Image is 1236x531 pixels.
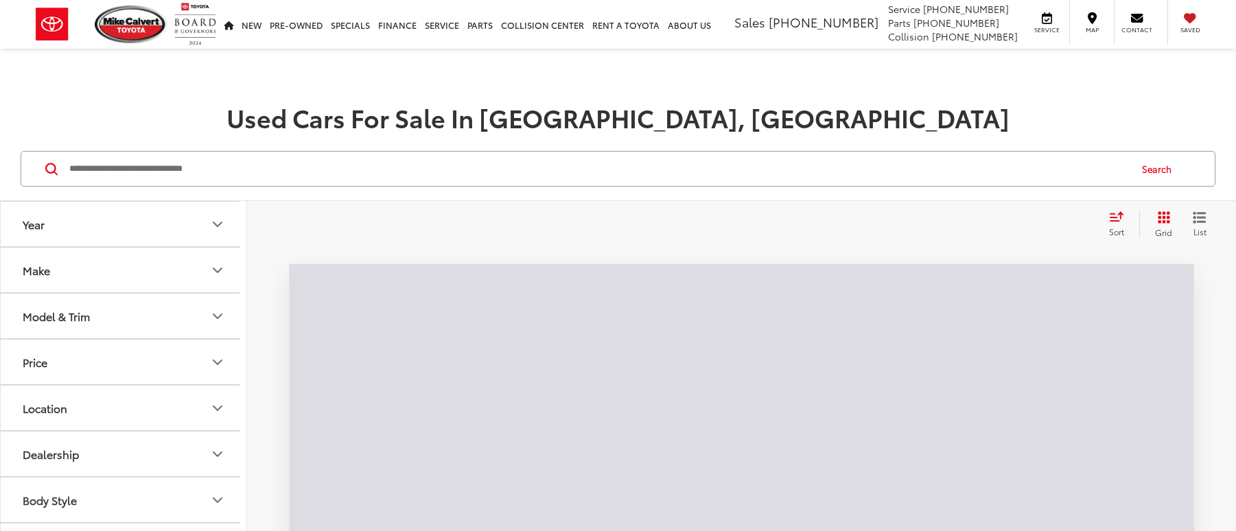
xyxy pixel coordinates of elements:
span: Collision [888,29,929,43]
button: Search [1129,152,1191,186]
span: Sales [734,13,765,31]
div: Location [23,401,67,414]
span: Contact [1121,25,1152,34]
button: YearYear [1,202,248,246]
div: Price [23,355,47,368]
span: Sort [1109,226,1124,237]
span: Grid [1155,226,1172,238]
button: DealershipDealership [1,432,248,476]
span: [PHONE_NUMBER] [923,2,1009,16]
button: List View [1182,211,1217,238]
span: Service [1031,25,1062,34]
button: LocationLocation [1,386,248,430]
button: Model & TrimModel & Trim [1,294,248,338]
div: Dealership [209,446,226,462]
span: Parts [888,16,911,29]
img: Mike Calvert Toyota [95,5,167,43]
div: Make [23,263,50,276]
div: Year [23,217,45,231]
div: Body Style [23,493,77,506]
button: PricePrice [1,340,248,384]
span: List [1193,226,1206,237]
div: Dealership [23,447,79,460]
button: Select sort value [1102,211,1139,238]
div: Make [209,262,226,279]
button: Body StyleBody Style [1,477,248,522]
div: Location [209,400,226,416]
div: Body Style [209,492,226,508]
div: Model & Trim [23,309,90,322]
div: Price [209,354,226,370]
span: [PHONE_NUMBER] [769,13,878,31]
button: Grid View [1139,211,1182,238]
span: [PHONE_NUMBER] [932,29,1018,43]
div: Model & Trim [209,308,226,324]
span: Service [888,2,920,16]
div: Year [209,216,226,233]
span: [PHONE_NUMBER] [913,16,999,29]
span: Saved [1175,25,1205,34]
input: Search by Make, Model, or Keyword [68,152,1129,185]
span: Map [1077,25,1107,34]
button: MakeMake [1,248,248,292]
